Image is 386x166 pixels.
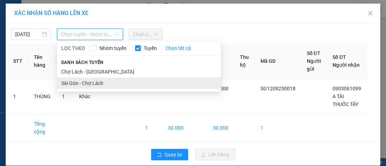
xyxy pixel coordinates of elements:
td: 30.000 [162,114,189,142]
div: 30.000 [67,37,130,47]
span: CC : [67,39,77,47]
th: Thu hộ [234,44,254,79]
div: Tên hàng: THÙNG ( : 1 ) [6,52,129,61]
td: 1 [139,114,162,142]
span: Gửi: [6,7,17,14]
th: Mã GD [255,44,301,79]
td: 30.000 [207,114,234,142]
li: Sài Gòn - Chợ Lách [57,77,221,89]
button: uploadLên hàng [195,149,235,160]
span: XÁC NHẬN SỐ HÀNG LÊN XE [14,10,88,16]
span: 0903061099 [333,86,361,91]
td: 1 [255,114,301,142]
span: Người nhận [333,62,360,68]
span: A TÀI THUỐC TÂY [333,94,358,107]
span: LỌC THEO [61,44,85,52]
span: down [115,32,119,36]
span: Chọn tuyến - nhóm tuyến [61,29,119,40]
span: Người gửi [307,58,321,72]
span: Nhóm tuyến [97,44,129,52]
div: 0903061099 [68,23,129,33]
span: Danh sách tuyến [57,59,108,66]
td: THÙNG [28,79,56,114]
th: STT [7,44,28,79]
button: rollbackQuay lại [151,149,188,160]
span: Chọn chuyến [133,29,158,40]
td: Khác [73,79,96,114]
th: Tên hàng [28,44,56,79]
th: SL [56,44,73,79]
span: SL [75,51,85,61]
a: Chọn tất cả [165,44,191,52]
button: Close [360,4,380,24]
span: Tuyến [141,44,160,52]
div: A TÀI THUỐC TÂY [68,15,129,23]
span: Nhận: [68,7,85,14]
li: Chợ Lách - [GEOGRAPHIC_DATA] [57,66,221,77]
span: close [367,10,373,16]
span: 1 [62,94,65,99]
span: rollback [157,152,162,158]
td: 1 [7,79,28,114]
span: Quay lại [165,151,182,159]
input: 12/09/2025 [15,30,41,38]
td: Tổng cộng [28,114,56,142]
div: Chợ Lách [68,6,129,15]
span: Số ĐT [307,50,320,56]
span: Số ĐT [333,54,346,60]
span: SG1209250018 [261,86,295,91]
div: Sài Gòn [6,6,63,15]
